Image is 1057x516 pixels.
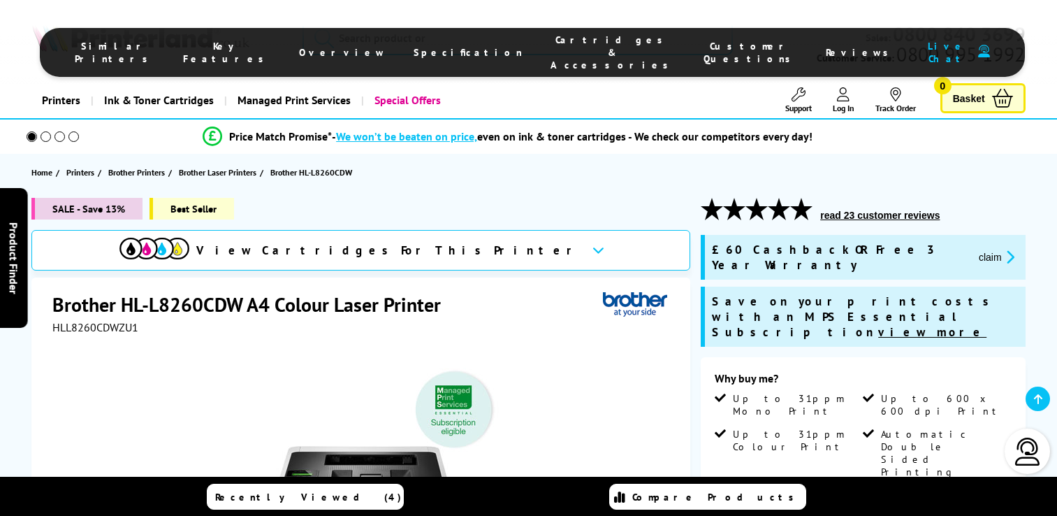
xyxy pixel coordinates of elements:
span: Brother Laser Printers [179,165,256,180]
a: Managed Print Services [224,83,361,118]
span: Printers [66,165,94,180]
a: Track Order [875,87,916,113]
u: view more [878,324,986,340]
a: Compare Products [609,484,806,510]
span: Similar Printers [75,40,155,65]
h1: Brother HL-L8260CDW A4 Colour Laser Printer [52,292,455,317]
span: Live Chat [924,40,971,65]
a: Brother Printers [108,165,168,180]
span: Support [785,103,812,113]
span: Save on your print costs with an MPS Essential Subscription [712,294,996,340]
a: Printers [66,165,98,180]
span: SALE - Save 13% [31,198,143,220]
span: Log In [833,103,854,113]
span: Recently Viewed (4) [215,491,402,503]
a: Basket 0 [940,83,1026,113]
img: cmyk-icon.svg [119,238,189,259]
img: user-headset-duotone.svg [978,45,990,58]
li: modal_Promise [7,124,1008,149]
a: Brother HL-L8260CDW [270,165,356,180]
div: Why buy me? [715,371,1011,392]
a: Special Offers [361,83,451,118]
span: Up to 600 x 600 dpi Print [881,392,1008,417]
a: Home [31,165,56,180]
span: Up to 31ppm Colour Print [733,428,860,453]
img: Brother [603,292,667,317]
span: Compare Products [632,491,801,503]
span: Best Seller [150,198,234,220]
span: Brother Printers [108,165,165,180]
span: £60 Cashback OR Free 3 Year Warranty [712,242,968,273]
span: View Cartridges For This Printer [196,243,581,258]
span: Ink & Toner Cartridges [104,83,214,118]
span: Brother HL-L8260CDW [270,165,352,180]
span: Overview [299,46,386,59]
span: Up to 31ppm Mono Print [733,392,860,417]
a: Brother Laser Printers [179,165,260,180]
span: Automatic Double Sided Printing [881,428,1008,478]
button: read 23 customer reviews [816,209,944,222]
a: Support [785,87,812,113]
a: Recently Viewed (4) [207,484,404,510]
span: We won’t be beaten on price, [336,129,477,143]
a: Printers [31,83,91,118]
span: Price Match Promise* [229,129,332,143]
button: promo-description [975,249,1019,265]
div: - even on ink & toner cartridges - We check our competitors every day! [332,129,812,143]
span: 0 [934,77,952,94]
span: Specification [414,46,523,59]
span: Cartridges & Accessories [551,34,676,71]
span: Home [31,165,52,180]
a: Log In [833,87,854,113]
span: Reviews [826,46,896,59]
span: Key Features [183,40,271,65]
span: Basket [953,89,985,108]
img: user-headset-light.svg [1014,438,1042,466]
a: Ink & Toner Cartridges [91,83,224,118]
span: HLL8260CDWZU1 [52,320,138,334]
span: Product Finder [7,222,21,294]
span: Customer Questions [704,40,798,65]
